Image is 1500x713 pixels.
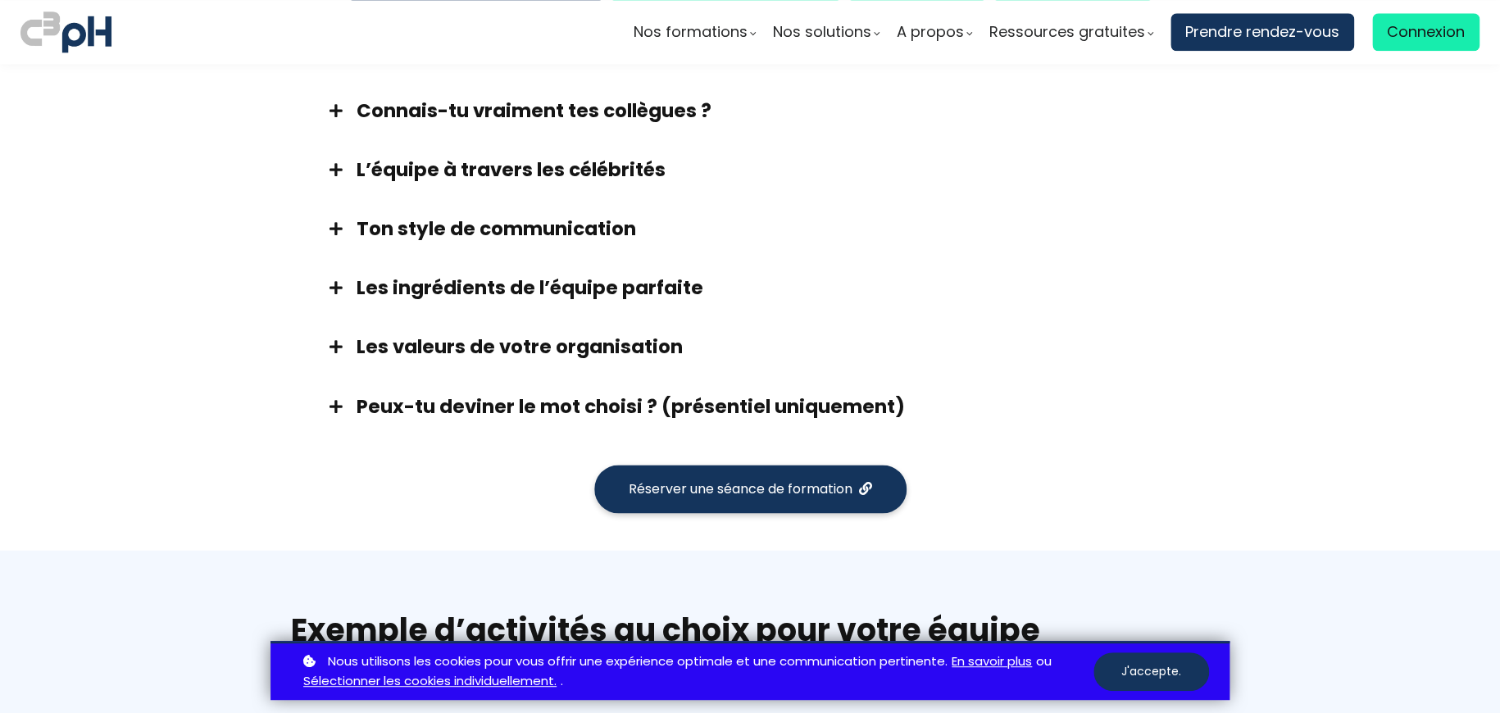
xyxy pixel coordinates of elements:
[1185,20,1339,44] span: Prendre rendez-vous
[1170,13,1354,51] a: Prendre rendez-vous
[629,479,852,499] span: Réserver une séance de formation
[1372,13,1480,51] a: Connexion
[952,652,1032,672] a: En savoir plus
[357,216,1184,242] h3: Ton style de communication
[773,20,871,44] span: Nos solutions
[357,157,1184,183] h3: L’équipe à travers les célébrités
[897,20,964,44] span: A propos
[357,393,1184,420] h3: Peux-tu deviner le mot choisi ? (présentiel uniquement)
[328,652,948,672] span: Nous utilisons les cookies pour vous offrir une expérience optimale et une communication pertinente.
[303,671,557,692] a: Sélectionner les cookies individuellement.
[989,20,1145,44] span: Ressources gratuites
[634,20,748,44] span: Nos formations
[20,8,111,56] img: logo C3PH
[357,275,1184,301] h3: Les ingrédients de l’équipe parfaite
[357,334,1184,360] h3: Les valeurs de votre organisation
[291,607,1209,694] h3: Exemple d’activités au choix pour votre équipe (disponibilité à valider en fonction de la date) :
[1093,652,1209,691] button: J'accepte.
[357,98,1184,124] h3: Connais-tu vraiment tes collègues ?
[594,465,907,513] button: Réserver une séance de formation
[299,652,1093,693] p: ou .
[1387,20,1465,44] span: Connexion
